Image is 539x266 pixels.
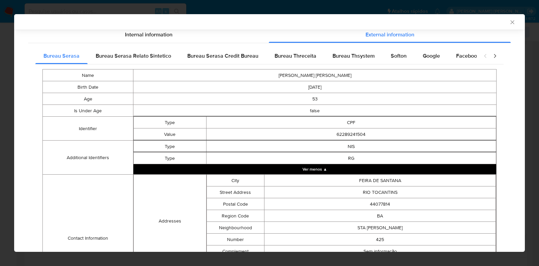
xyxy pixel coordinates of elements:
[207,198,264,210] td: Postal Code
[275,52,316,60] span: Bureau Threceita
[206,117,496,128] td: CPF
[134,128,206,140] td: Value
[35,48,477,64] div: Detailed external info
[43,141,133,175] td: Additional Identifiers
[125,31,172,38] span: Internal information
[207,175,264,186] td: City
[43,52,80,60] span: Bureau Serasa
[423,52,440,60] span: Google
[207,210,264,222] td: Region Code
[43,105,133,117] td: Is Under Age
[207,245,264,257] td: Complement
[391,52,407,60] span: Softon
[43,117,133,141] td: Identifier
[43,81,133,93] td: Birth Date
[187,52,258,60] span: Bureau Serasa Credit Bureau
[43,69,133,81] td: Name
[207,222,264,234] td: Neighbourhood
[264,210,496,222] td: BA
[332,52,375,60] span: Bureau Thsystem
[509,19,515,25] button: Fechar a janela
[264,245,496,257] td: Sem informação
[14,14,525,252] div: closure-recommendation-modal
[133,93,497,105] td: 53
[264,222,496,234] td: STA [PERSON_NAME]
[133,164,496,174] button: Collapse array
[133,81,497,93] td: [DATE]
[366,31,414,38] span: External information
[206,128,496,140] td: 62289241504
[43,93,133,105] td: Age
[134,141,206,152] td: Type
[264,175,496,186] td: FEIRA DE SANTANA
[456,52,480,60] span: Facebook
[134,152,206,164] td: Type
[134,117,206,128] td: Type
[264,234,496,245] td: 425
[28,27,511,43] div: Detailed info
[207,186,264,198] td: Street Address
[264,198,496,210] td: 44077814
[206,152,496,164] td: RG
[264,186,496,198] td: RIO TOCANTINS
[96,52,171,60] span: Bureau Serasa Relato Sintetico
[133,69,497,81] td: [PERSON_NAME] [PERSON_NAME]
[207,234,264,245] td: Number
[133,105,497,117] td: false
[206,141,496,152] td: NIS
